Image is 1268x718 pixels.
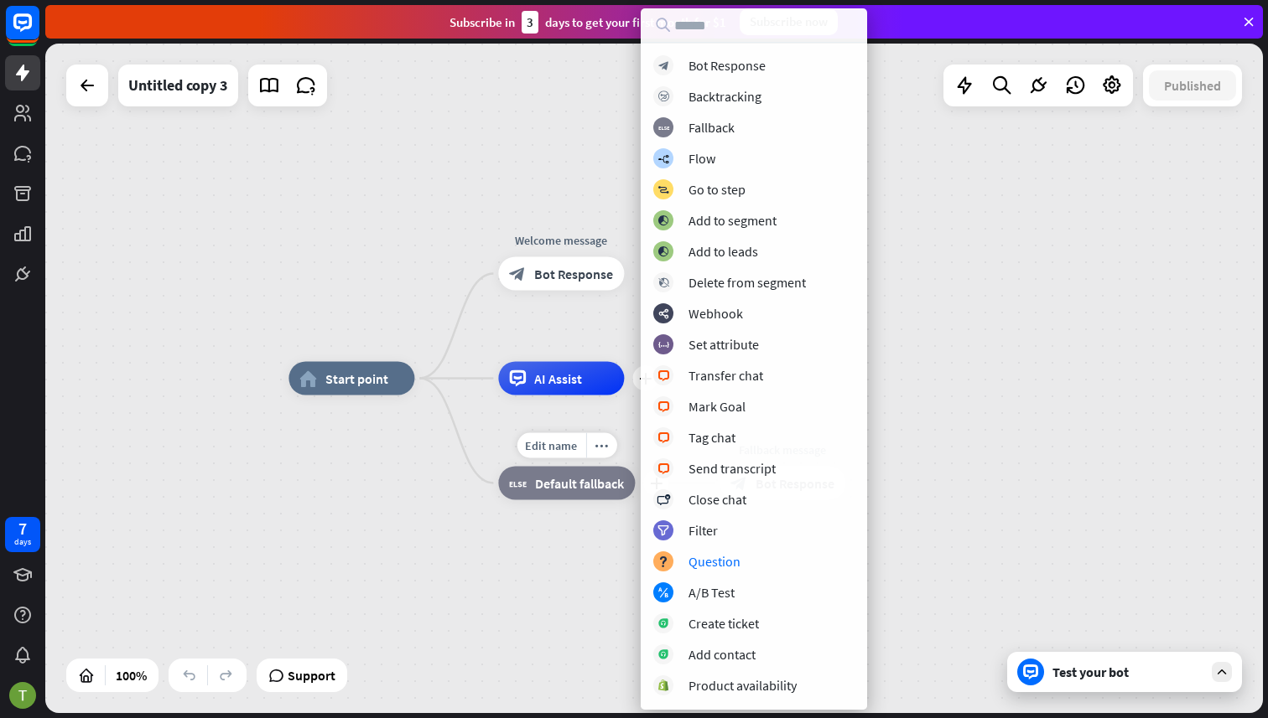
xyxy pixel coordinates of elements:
[18,521,27,536] div: 7
[658,60,669,71] i: block_bot_response
[1052,664,1203,680] div: Test your bot
[658,91,669,102] i: block_backtracking
[658,308,669,319] i: webhooks
[509,266,526,282] i: block_bot_response
[509,475,527,492] i: block_fallback
[689,429,735,446] div: Tag chat
[689,615,759,632] div: Create ticket
[325,370,388,387] span: Start point
[657,525,669,536] i: filter
[689,522,718,539] div: Filter
[111,662,152,689] div: 100%
[689,243,758,260] div: Add to leads
[689,181,746,198] div: Go to step
[657,153,669,164] i: builder_tree
[522,11,538,34] div: 3
[689,677,797,694] div: Product availability
[689,305,743,322] div: Webhook
[657,494,670,505] i: block_close_chat
[689,398,746,415] div: Mark Goal
[658,277,669,288] i: block_delete_from_segment
[689,274,806,291] div: Delete from segment
[657,463,670,474] i: block_livechat
[658,587,669,598] i: block_ab_testing
[657,246,669,257] i: block_add_to_segment
[689,367,763,384] div: Transfer chat
[450,11,726,34] div: Subscribe in days to get your first month for $1
[657,215,669,226] i: block_add_to_segment
[689,57,766,74] div: Bot Response
[689,491,746,508] div: Close chat
[689,584,735,601] div: A/B Test
[658,556,668,567] i: block_question
[689,460,776,477] div: Send transcript
[534,370,582,387] span: AI Assist
[689,212,777,229] div: Add to segment
[535,475,624,492] span: Default fallback
[595,439,608,452] i: more_horiz
[657,401,670,412] i: block_livechat
[657,370,670,381] i: block_livechat
[1149,70,1236,101] button: Published
[658,122,669,133] i: block_fallback
[689,88,761,105] div: Backtracking
[689,553,741,570] div: Question
[657,432,670,443] i: block_livechat
[689,150,715,167] div: Flow
[128,65,228,106] div: Untitled copy 3
[14,536,31,548] div: days
[486,232,637,249] div: Welcome message
[658,339,669,350] i: block_set_attribute
[13,7,64,57] button: Open LiveChat chat widget
[525,438,577,453] span: Edit name
[689,646,756,663] div: Add contact
[5,517,40,552] a: 7 days
[689,336,759,353] div: Set attribute
[657,184,669,195] i: block_goto
[288,662,335,689] span: Support
[689,119,735,136] div: Fallback
[639,373,652,385] i: plus
[299,370,317,387] i: home_2
[534,266,613,282] span: Bot Response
